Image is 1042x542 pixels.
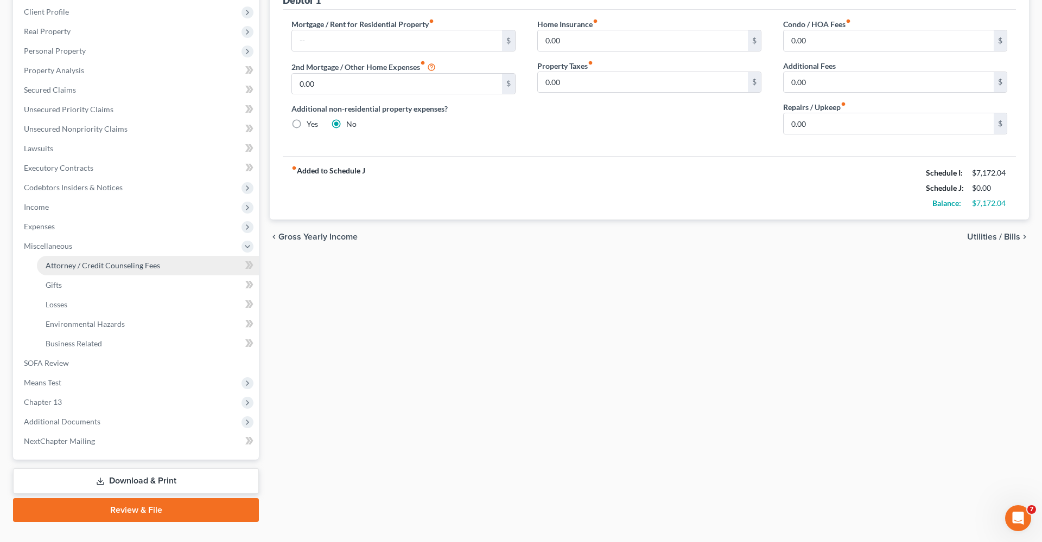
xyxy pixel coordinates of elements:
[24,105,113,114] span: Unsecured Priority Claims
[972,167,1007,178] div: $7,172.04
[13,498,259,522] a: Review & File
[588,60,593,66] i: fiber_manual_record
[46,261,160,270] span: Attorney / Credit Counseling Fees
[292,74,502,94] input: --
[278,233,358,241] span: Gross Yearly Income
[291,165,365,211] strong: Added to Schedule J
[291,165,297,171] i: fiber_manual_record
[429,18,434,24] i: fiber_manual_record
[593,18,598,24] i: fiber_manual_record
[15,353,259,373] a: SOFA Review
[24,46,86,55] span: Personal Property
[37,334,259,353] a: Business Related
[24,27,71,36] span: Real Property
[37,295,259,314] a: Losses
[994,72,1007,93] div: $
[24,85,76,94] span: Secured Claims
[24,378,61,387] span: Means Test
[46,300,67,309] span: Losses
[15,158,259,178] a: Executory Contracts
[24,66,84,75] span: Property Analysis
[846,18,851,24] i: fiber_manual_record
[15,61,259,80] a: Property Analysis
[270,233,278,241] i: chevron_left
[15,139,259,158] a: Lawsuits
[46,339,102,348] span: Business Related
[783,101,846,113] label: Repairs / Upkeep
[538,72,748,93] input: --
[926,168,963,177] strong: Schedule I:
[967,233,1020,241] span: Utilities / Bills
[748,30,761,51] div: $
[538,30,748,51] input: --
[994,113,1007,134] div: $
[24,358,69,367] span: SOFA Review
[37,275,259,295] a: Gifts
[502,30,515,51] div: $
[24,241,72,250] span: Miscellaneous
[13,468,259,494] a: Download & Print
[291,18,434,30] label: Mortgage / Rent for Residential Property
[37,256,259,275] a: Attorney / Credit Counseling Fees
[24,183,123,192] span: Codebtors Insiders & Notices
[15,119,259,139] a: Unsecured Nonpriority Claims
[420,60,425,66] i: fiber_manual_record
[46,319,125,328] span: Environmental Hazards
[24,417,100,426] span: Additional Documents
[1020,233,1029,241] i: chevron_right
[24,436,95,446] span: NextChapter Mailing
[24,222,55,231] span: Expenses
[270,233,358,241] button: chevron_left Gross Yearly Income
[783,60,836,72] label: Additional Fees
[784,113,994,134] input: --
[46,280,62,289] span: Gifts
[24,397,62,406] span: Chapter 13
[1005,505,1031,531] iframe: Intercom live chat
[537,18,598,30] label: Home Insurance
[967,233,1029,241] button: Utilities / Bills chevron_right
[1027,505,1036,514] span: 7
[784,72,994,93] input: --
[24,7,69,16] span: Client Profile
[994,30,1007,51] div: $
[346,119,357,130] label: No
[502,74,515,94] div: $
[291,103,516,114] label: Additional non-residential property expenses?
[972,198,1007,209] div: $7,172.04
[24,202,49,211] span: Income
[292,30,502,51] input: --
[841,101,846,107] i: fiber_manual_record
[307,119,318,130] label: Yes
[748,72,761,93] div: $
[784,30,994,51] input: --
[24,163,93,172] span: Executory Contracts
[972,183,1007,193] div: $0.00
[24,144,53,153] span: Lawsuits
[15,431,259,451] a: NextChapter Mailing
[37,314,259,334] a: Environmental Hazards
[15,80,259,100] a: Secured Claims
[291,60,436,73] label: 2nd Mortgage / Other Home Expenses
[926,183,964,192] strong: Schedule J:
[537,60,593,72] label: Property Taxes
[783,18,851,30] label: Condo / HOA Fees
[24,124,128,133] span: Unsecured Nonpriority Claims
[932,198,961,208] strong: Balance:
[15,100,259,119] a: Unsecured Priority Claims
